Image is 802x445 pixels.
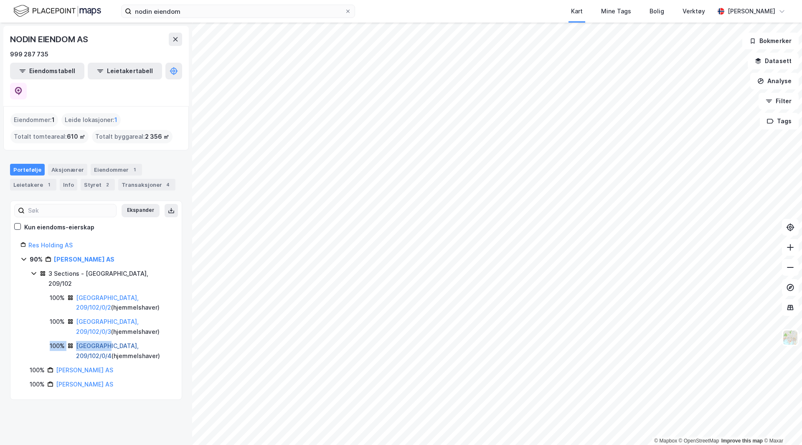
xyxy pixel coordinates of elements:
[50,317,65,327] div: 100%
[10,130,89,143] div: Totalt tomteareal :
[118,179,175,191] div: Transaksjoner
[130,165,139,174] div: 1
[782,330,798,346] img: Z
[748,53,799,69] button: Datasett
[30,365,45,375] div: 100%
[50,293,65,303] div: 100%
[30,379,45,389] div: 100%
[48,269,172,289] div: 3 Sections - [GEOGRAPHIC_DATA], 209/102
[132,5,345,18] input: Søk på adresse, matrikkel, gårdeiere, leietakere eller personer
[28,242,73,249] a: Res Holding AS
[88,63,162,79] button: Leietakertabell
[60,179,77,191] div: Info
[13,4,101,18] img: logo.f888ab2527a4732fd821a326f86c7f29.svg
[145,132,169,142] span: 2 356 ㎡
[164,181,172,189] div: 4
[760,113,799,130] button: Tags
[571,6,583,16] div: Kart
[721,438,763,444] a: Improve this map
[91,164,142,175] div: Eiendommer
[122,204,160,217] button: Ekspander
[679,438,719,444] a: OpenStreetMap
[10,49,48,59] div: 999 287 735
[114,115,117,125] span: 1
[76,293,172,313] div: ( hjemmelshaver )
[742,33,799,49] button: Bokmerker
[103,181,112,189] div: 2
[76,342,139,359] a: [GEOGRAPHIC_DATA], 209/102/0/4
[48,164,87,175] div: Aksjonærer
[683,6,705,16] div: Verktøy
[56,381,113,388] a: [PERSON_NAME] AS
[10,63,84,79] button: Eiendomstabell
[54,256,114,263] a: [PERSON_NAME] AS
[654,438,677,444] a: Mapbox
[601,6,631,16] div: Mine Tags
[760,405,802,445] iframe: Chat Widget
[45,181,53,189] div: 1
[728,6,775,16] div: [PERSON_NAME]
[67,132,85,142] span: 610 ㎡
[76,341,172,361] div: ( hjemmelshaver )
[10,113,58,127] div: Eiendommer :
[760,405,802,445] div: Kontrollprogram for chat
[30,254,43,264] div: 90%
[25,204,116,217] input: Søk
[81,179,115,191] div: Styret
[759,93,799,109] button: Filter
[76,294,139,311] a: [GEOGRAPHIC_DATA], 209/102/0/2
[24,222,94,232] div: Kun eiendoms-eierskap
[10,33,90,46] div: NODIN EIENDOM AS
[61,113,121,127] div: Leide lokasjoner :
[10,164,45,175] div: Portefølje
[76,318,139,335] a: [GEOGRAPHIC_DATA], 209/102/0/3
[10,179,56,191] div: Leietakere
[92,130,173,143] div: Totalt byggareal :
[76,317,172,337] div: ( hjemmelshaver )
[750,73,799,89] button: Analyse
[650,6,664,16] div: Bolig
[56,366,113,374] a: [PERSON_NAME] AS
[50,341,65,351] div: 100%
[52,115,55,125] span: 1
